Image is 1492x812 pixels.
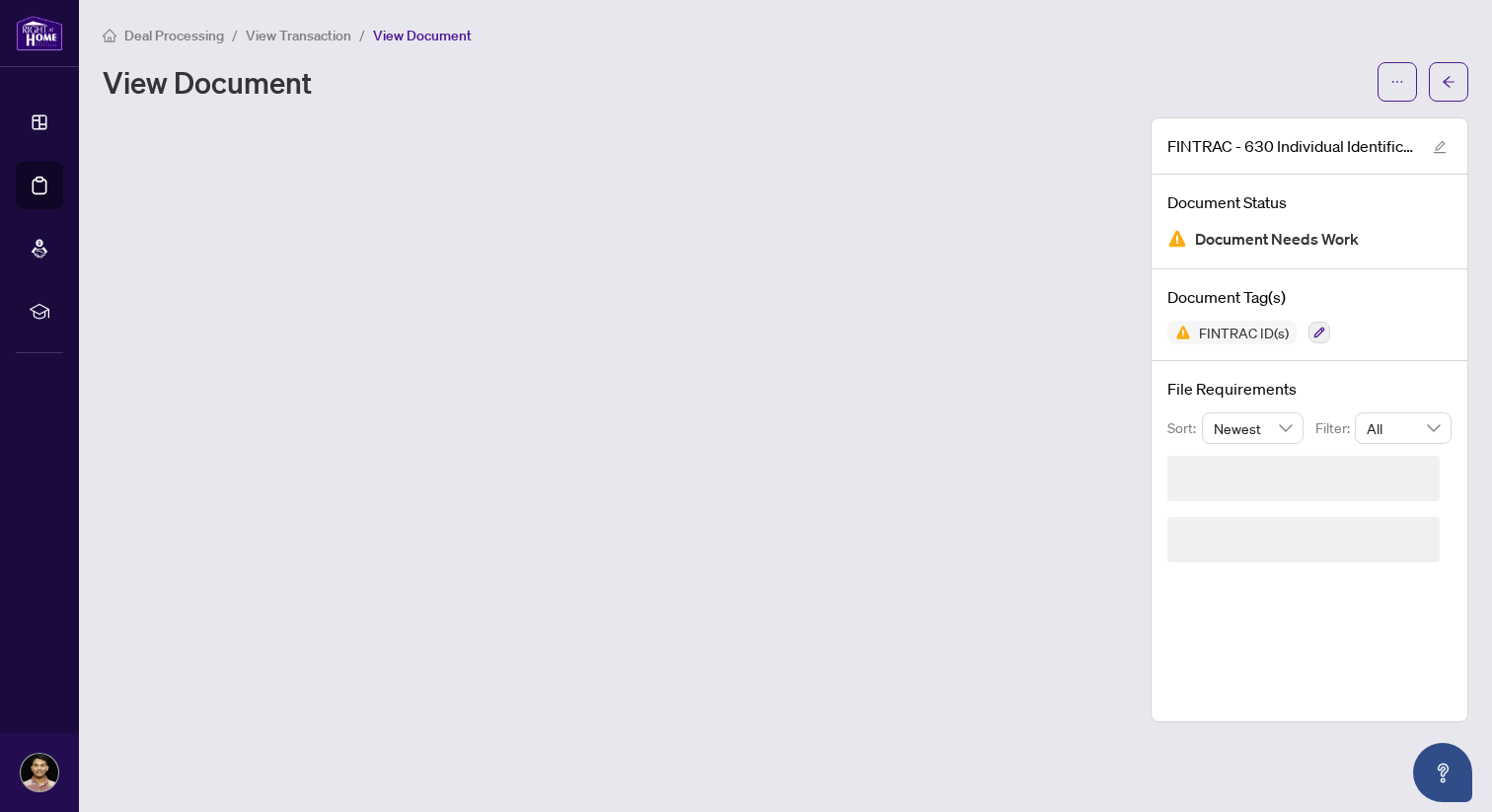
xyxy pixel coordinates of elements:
[103,66,312,98] h1: View Document
[1167,190,1452,214] h4: Document Status
[1433,140,1447,154] span: edit
[1167,229,1187,249] img: Document Status
[232,24,238,46] li: /
[1167,417,1202,439] p: Sort:
[1167,321,1191,344] img: Status Icon
[124,27,224,44] span: Deal Processing
[1167,377,1452,401] h4: File Requirements
[359,24,365,46] li: /
[373,27,472,44] span: View Document
[1214,413,1293,443] span: Newest
[1442,75,1455,89] span: arrow-left
[1167,134,1414,158] span: FINTRAC - 630 Individual Identification Record A - PropTx-OREA_[DATE] 21_59_50.pdf
[1167,285,1452,309] h4: Document Tag(s)
[21,754,58,791] img: Profile Icon
[1315,417,1355,439] p: Filter:
[1413,743,1472,802] button: Open asap
[103,29,116,42] span: home
[246,27,351,44] span: View Transaction
[1191,326,1297,339] span: FINTRAC ID(s)
[1195,226,1359,253] span: Document Needs Work
[16,15,63,51] img: logo
[1367,413,1440,443] span: All
[1390,75,1404,89] span: ellipsis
